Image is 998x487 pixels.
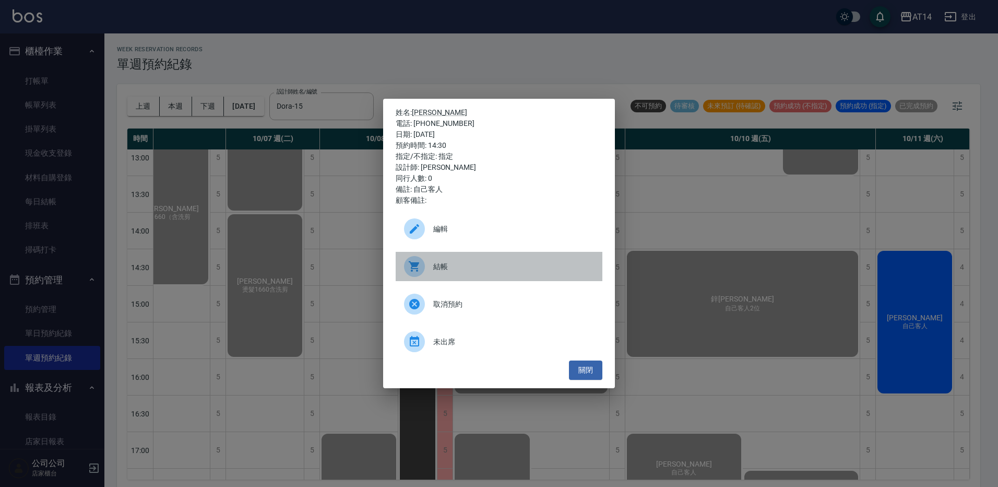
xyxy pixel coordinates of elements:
a: [PERSON_NAME] [412,108,467,117]
p: 姓名: [396,107,602,118]
span: 取消預約 [433,299,594,310]
span: 未出席 [433,337,594,347]
div: 電話: [PHONE_NUMBER] [396,118,602,129]
div: 同行人數: 0 [396,173,602,184]
div: 取消預約 [396,289,602,319]
div: 日期: [DATE] [396,129,602,140]
div: 備註: 自己客人 [396,184,602,195]
div: 編輯 [396,214,602,243]
div: 設計師: [PERSON_NAME] [396,162,602,173]
div: 顧客備註: [396,195,602,206]
span: 編輯 [433,224,594,235]
div: 預約時間: 14:30 [396,140,602,151]
span: 結帳 [433,261,594,272]
div: 未出席 [396,327,602,356]
a: 編輯 [396,214,602,252]
div: 指定/不指定: 指定 [396,151,602,162]
div: 結帳 [396,252,602,281]
button: 關閉 [569,361,602,380]
a: 結帳 [396,252,602,289]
